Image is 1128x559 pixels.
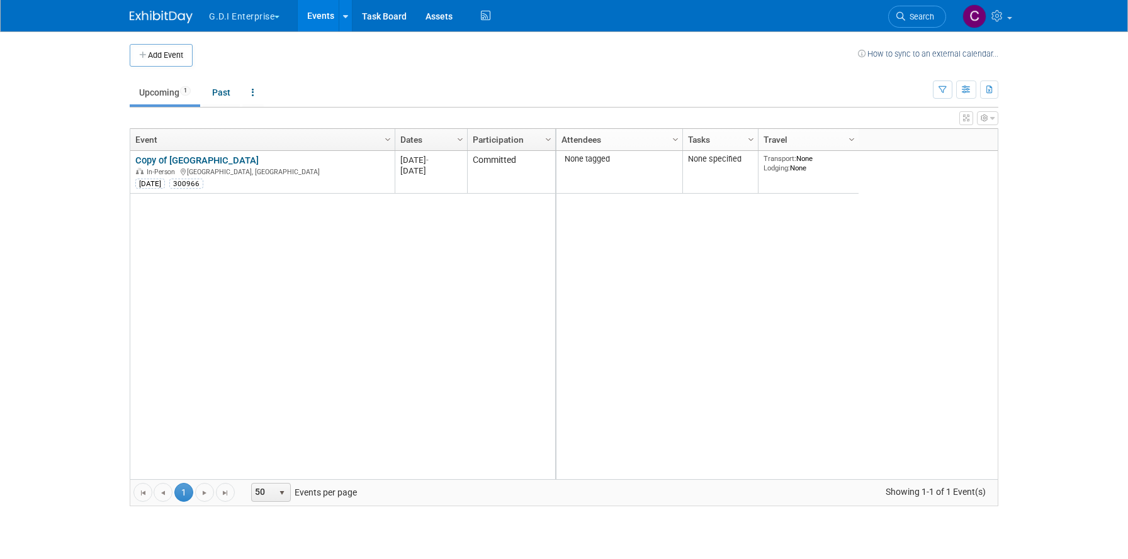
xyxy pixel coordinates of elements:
[174,483,193,502] span: 1
[130,11,193,23] img: ExhibitDay
[473,129,547,150] a: Participation
[543,135,553,145] span: Column Settings
[845,129,859,148] a: Column Settings
[688,154,753,164] div: None specified
[467,151,555,194] td: Committed
[454,129,468,148] a: Column Settings
[400,129,459,150] a: Dates
[135,166,389,177] div: [GEOGRAPHIC_DATA], [GEOGRAPHIC_DATA]
[962,4,986,28] img: Clayton Stackpole
[180,86,191,96] span: 1
[130,80,200,104] a: Upcoming1
[381,129,395,148] a: Column Settings
[670,135,680,145] span: Column Settings
[669,129,683,148] a: Column Settings
[847,135,857,145] span: Column Settings
[383,135,393,145] span: Column Settings
[158,488,168,498] span: Go to the previous page
[764,154,796,163] span: Transport:
[135,155,259,166] a: Copy of [GEOGRAPHIC_DATA]
[888,6,946,28] a: Search
[764,154,854,172] div: None None
[154,483,172,502] a: Go to the previous page
[130,44,193,67] button: Add Event
[874,483,998,501] span: Showing 1-1 of 1 Event(s)
[252,484,273,501] span: 50
[764,129,850,150] a: Travel
[688,129,750,150] a: Tasks
[745,129,759,148] a: Column Settings
[135,129,386,150] a: Event
[138,488,148,498] span: Go to the first page
[203,80,240,104] a: Past
[400,155,461,165] div: [DATE]
[147,168,179,176] span: In-Person
[169,179,203,189] div: 300966
[542,129,556,148] a: Column Settings
[216,483,235,502] a: Go to the last page
[561,154,678,164] div: None tagged
[235,483,369,502] span: Events per page
[746,135,756,145] span: Column Settings
[200,488,210,498] span: Go to the next page
[133,483,152,502] a: Go to the first page
[561,129,674,150] a: Attendees
[858,49,998,58] a: How to sync to an external calendar...
[400,165,461,176] div: [DATE]
[455,135,465,145] span: Column Settings
[136,168,144,174] img: In-Person Event
[195,483,214,502] a: Go to the next page
[426,155,429,165] span: -
[277,488,287,498] span: select
[135,179,165,189] div: [DATE]
[764,163,790,172] span: Lodging:
[220,488,230,498] span: Go to the last page
[905,12,934,21] span: Search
